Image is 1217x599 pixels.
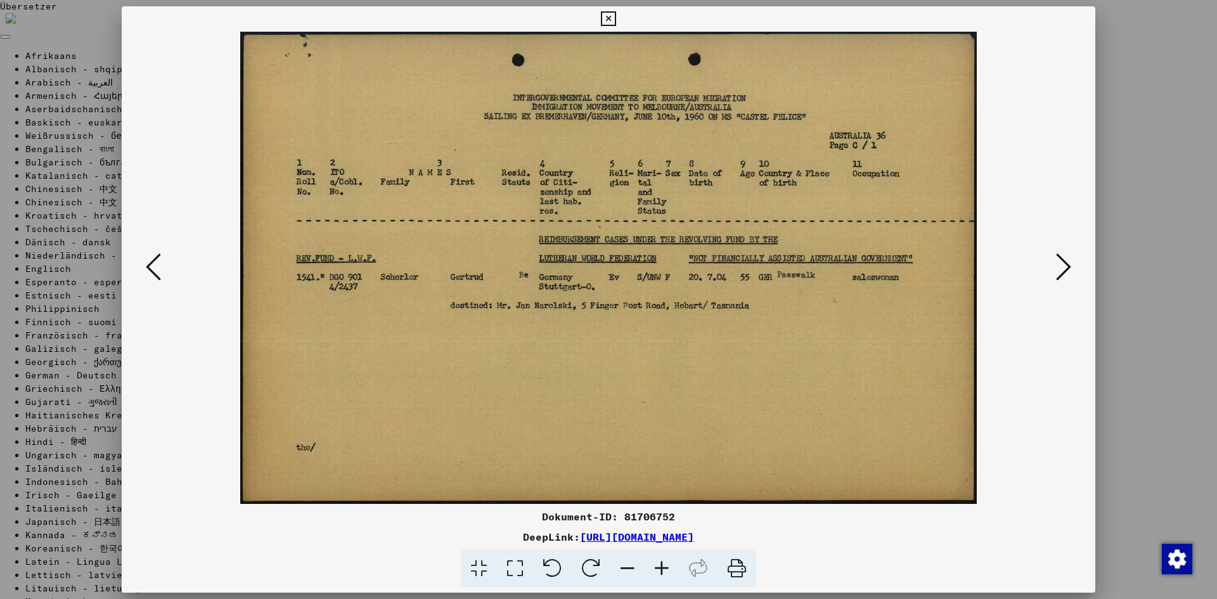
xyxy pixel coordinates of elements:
[1162,544,1192,574] img: Einwilligung ändern
[580,531,694,543] a: [URL][DOMAIN_NAME]
[165,32,1052,504] img: 001.jpg
[523,531,580,543] font: DeepLink:
[542,510,675,523] font: Dokument-ID: 81706752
